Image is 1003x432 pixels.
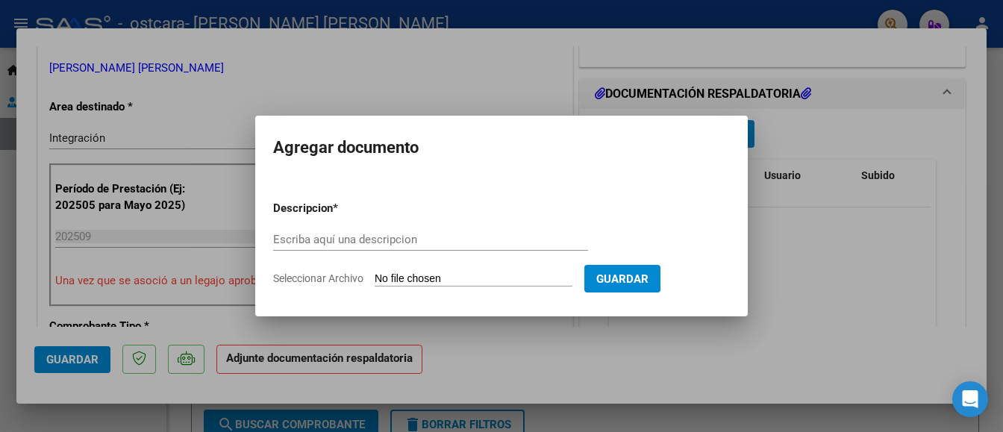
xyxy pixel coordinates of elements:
button: Guardar [584,265,660,292]
span: Guardar [596,272,649,286]
div: Open Intercom Messenger [952,381,988,417]
p: Descripcion [273,200,410,217]
h2: Agregar documento [273,134,730,162]
span: Seleccionar Archivo [273,272,363,284]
